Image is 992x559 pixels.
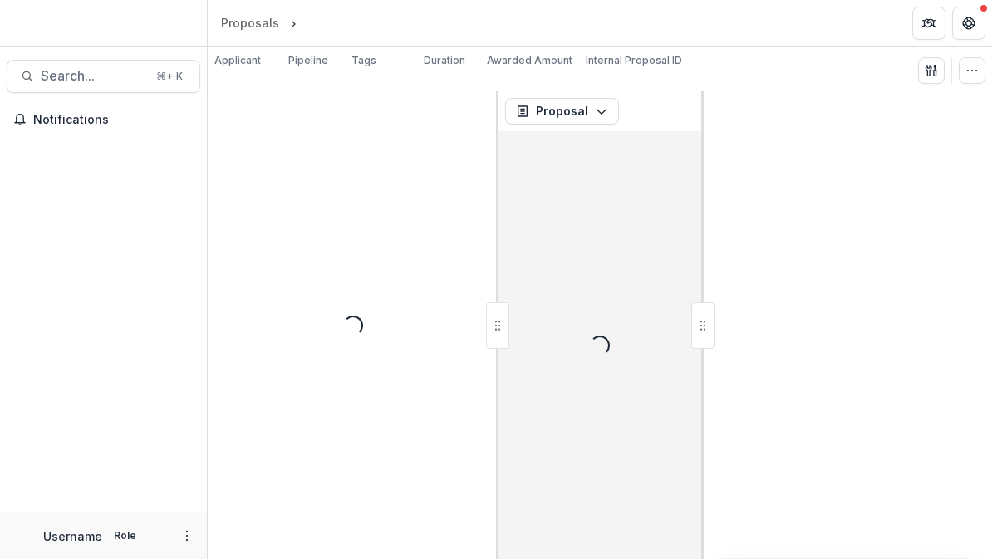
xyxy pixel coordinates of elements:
[505,98,619,125] button: Proposal
[177,526,197,546] button: More
[351,53,376,68] p: Tags
[221,14,279,32] div: Proposals
[7,60,200,93] button: Search...
[912,7,945,40] button: Partners
[214,53,261,68] p: Applicant
[109,528,141,543] p: Role
[33,113,194,127] span: Notifications
[214,11,371,35] nav: breadcrumb
[952,7,985,40] button: Get Help
[487,53,572,68] p: Awarded Amount
[43,527,102,545] p: Username
[153,67,186,86] div: ⌘ + K
[586,53,682,68] p: Internal Proposal ID
[288,53,328,68] p: Pipeline
[41,68,146,84] span: Search...
[214,11,286,35] a: Proposals
[424,53,465,68] p: Duration
[7,106,200,133] button: Notifications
